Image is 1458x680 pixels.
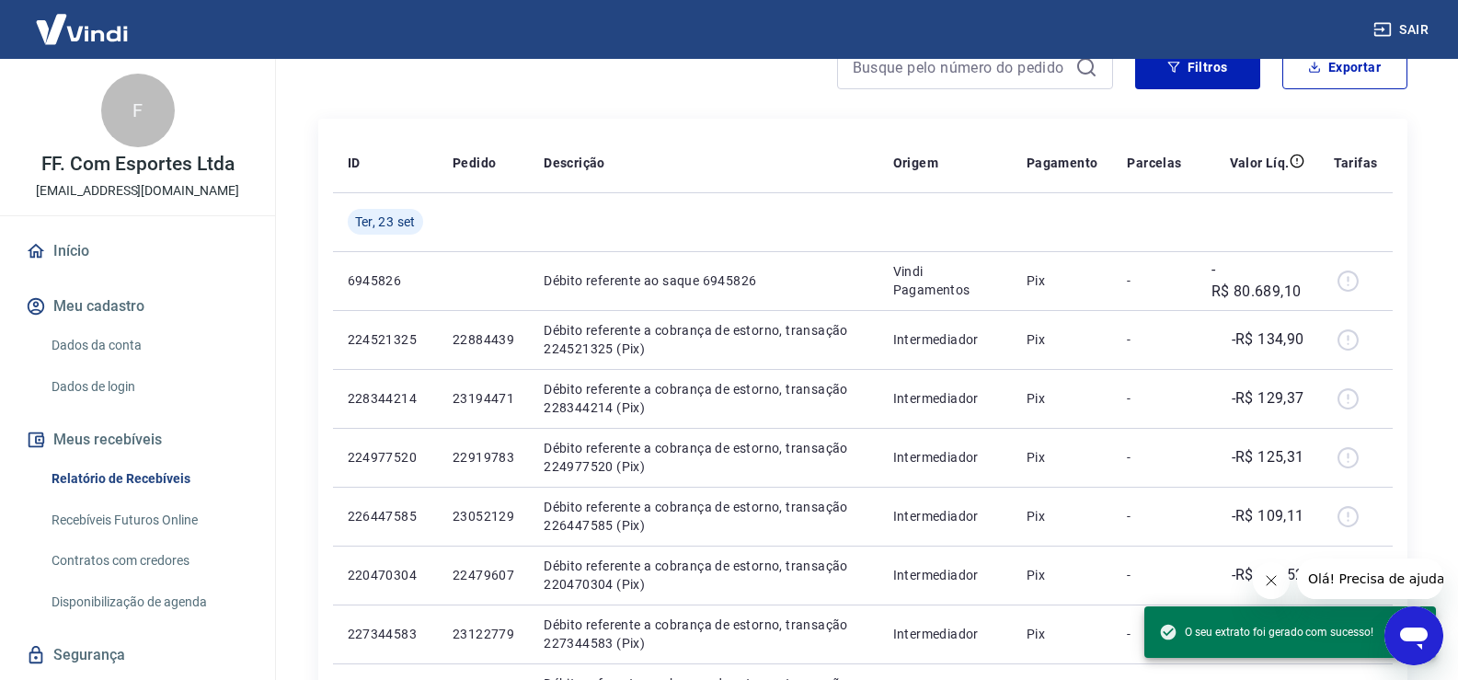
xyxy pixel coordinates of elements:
a: Disponibilização de agenda [44,583,253,621]
p: -R$ 80.689,10 [1211,259,1304,303]
p: - [1127,625,1181,643]
p: Débito referente a cobrança de estorno, transação 224977520 (Pix) [544,439,863,476]
div: F [101,74,175,147]
p: - [1127,330,1181,349]
p: 226447585 [348,507,423,525]
input: Busque pelo número do pedido [853,53,1068,81]
p: FF. Com Esportes Ltda [41,155,235,174]
p: 224521325 [348,330,423,349]
p: -R$ 106,52 [1232,564,1304,586]
a: Dados de login [44,368,253,406]
button: Filtros [1135,45,1260,89]
iframe: Mensagem da empresa [1297,559,1443,599]
a: Início [22,231,253,271]
p: Origem [893,154,938,172]
p: 23052129 [453,507,514,525]
p: -R$ 125,31 [1232,446,1304,468]
span: O seu extrato foi gerado com sucesso! [1159,623,1373,641]
p: Pix [1027,566,1098,584]
p: 23122779 [453,625,514,643]
p: Descrição [544,154,605,172]
a: Contratos com credores [44,542,253,580]
a: Segurança [22,635,253,675]
p: 22919783 [453,448,514,467]
p: 22884439 [453,330,514,349]
a: Relatório de Recebíveis [44,460,253,498]
p: Pix [1027,448,1098,467]
iframe: Fechar mensagem [1253,562,1290,599]
span: Ter, 23 set [355,213,416,231]
p: Vindi Pagamentos [893,262,997,299]
p: Intermediador [893,566,997,584]
p: - [1127,448,1181,467]
iframe: Botão para abrir a janela de mensagens [1384,606,1443,665]
p: 6945826 [348,271,423,290]
p: Parcelas [1127,154,1181,172]
p: ID [348,154,361,172]
a: Recebíveis Futuros Online [44,501,253,539]
p: Pedido [453,154,496,172]
a: Dados da conta [44,327,253,364]
p: Intermediador [893,507,997,525]
p: Pix [1027,330,1098,349]
p: Valor Líq. [1230,154,1290,172]
p: Pix [1027,507,1098,525]
p: Débito referente a cobrança de estorno, transação 224521325 (Pix) [544,321,863,358]
button: Meus recebíveis [22,420,253,460]
p: Intermediador [893,389,997,408]
p: -R$ 109,11 [1232,505,1304,527]
p: Débito referente ao saque 6945826 [544,271,863,290]
p: Intermediador [893,448,997,467]
p: Débito referente a cobrança de estorno, transação 226447585 (Pix) [544,498,863,535]
p: 22479607 [453,566,514,584]
p: Débito referente a cobrança de estorno, transação 227344583 (Pix) [544,616,863,652]
p: Débito referente a cobrança de estorno, transação 220470304 (Pix) [544,557,863,594]
p: Débito referente a cobrança de estorno, transação 228344214 (Pix) [544,380,863,417]
p: Pix [1027,389,1098,408]
p: [EMAIL_ADDRESS][DOMAIN_NAME] [36,181,239,201]
p: 228344214 [348,389,423,408]
img: Vindi [22,1,142,57]
span: Olá! Precisa de ajuda? [11,13,155,28]
p: Pix [1027,625,1098,643]
p: 224977520 [348,448,423,467]
p: - [1127,271,1181,290]
p: Tarifas [1334,154,1378,172]
p: - [1127,389,1181,408]
p: -R$ 129,37 [1232,387,1304,409]
p: - [1127,566,1181,584]
p: Pix [1027,271,1098,290]
button: Meu cadastro [22,286,253,327]
p: Pagamento [1027,154,1098,172]
button: Sair [1370,13,1436,47]
p: -R$ 134,90 [1232,328,1304,351]
p: Intermediador [893,330,997,349]
button: Exportar [1282,45,1407,89]
p: 23194471 [453,389,514,408]
p: 220470304 [348,566,423,584]
p: Intermediador [893,625,997,643]
p: 227344583 [348,625,423,643]
p: - [1127,507,1181,525]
